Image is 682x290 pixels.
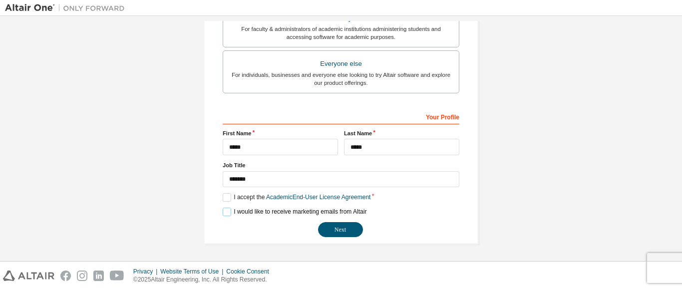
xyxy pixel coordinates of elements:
label: I accept the [223,193,370,202]
label: Job Title [223,161,459,169]
a: Academic End-User License Agreement [266,194,370,201]
div: For individuals, businesses and everyone else looking to try Altair software and explore our prod... [229,71,453,87]
img: Altair One [5,3,130,13]
div: Your Profile [223,108,459,124]
div: For faculty & administrators of academic institutions administering students and accessing softwa... [229,25,453,41]
label: First Name [223,129,338,137]
img: facebook.svg [60,271,71,281]
label: Last Name [344,129,459,137]
img: altair_logo.svg [3,271,54,281]
div: Cookie Consent [226,268,275,276]
label: I would like to receive marketing emails from Altair [223,208,366,216]
img: youtube.svg [110,271,124,281]
img: instagram.svg [77,271,87,281]
img: linkedin.svg [93,271,104,281]
p: © 2025 Altair Engineering, Inc. All Rights Reserved. [133,276,275,284]
button: Next [318,222,363,237]
div: Privacy [133,268,160,276]
div: Website Terms of Use [160,268,226,276]
div: Everyone else [229,57,453,71]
